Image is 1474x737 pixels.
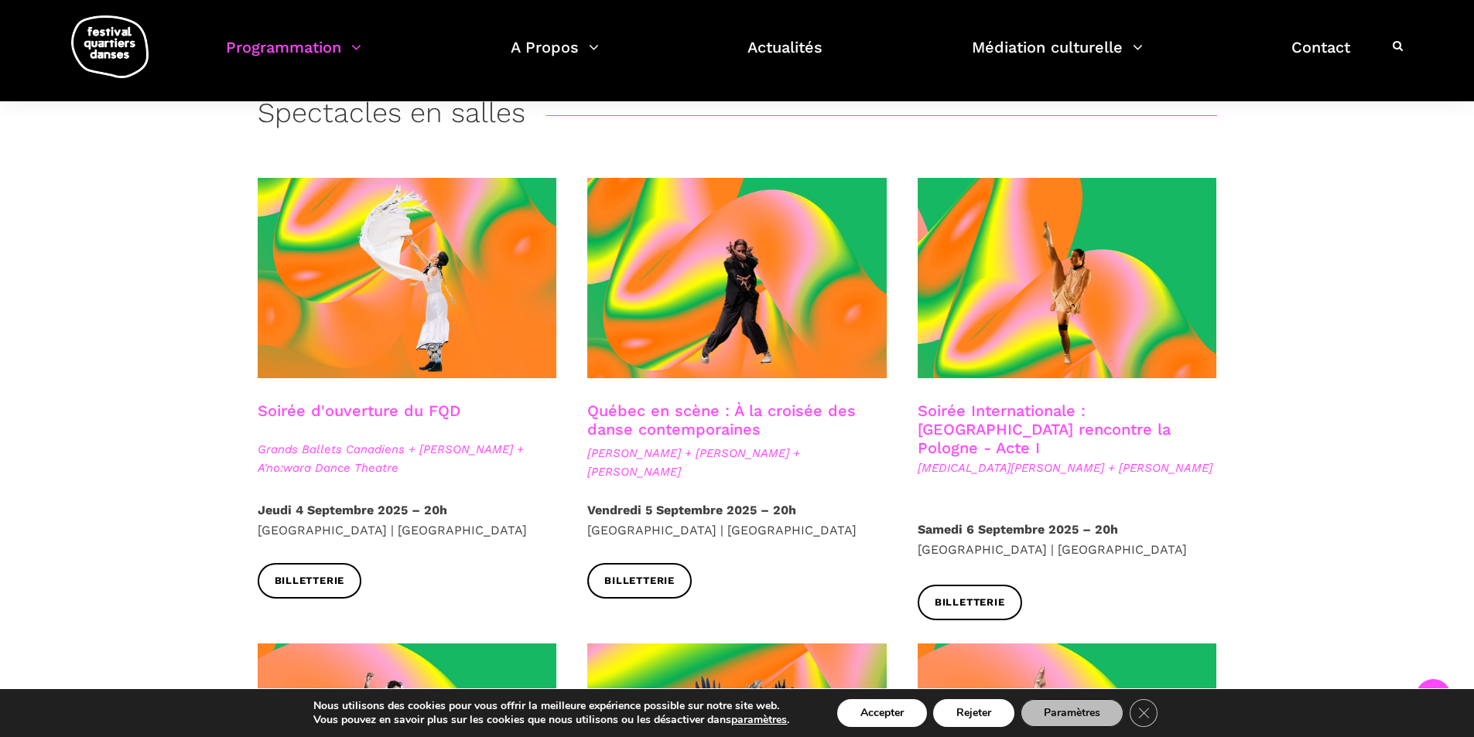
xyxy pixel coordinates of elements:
[972,34,1143,80] a: Médiation culturelle
[918,459,1217,477] span: [MEDICAL_DATA][PERSON_NAME] + [PERSON_NAME]
[258,401,460,420] a: Soirée d'ouverture du FQD
[747,34,822,80] a: Actualités
[604,573,675,589] span: Billetterie
[258,503,447,517] strong: Jeudi 4 Septembre 2025 – 20h
[837,699,927,727] button: Accepter
[258,500,557,540] p: [GEOGRAPHIC_DATA] | [GEOGRAPHIC_DATA]
[1130,699,1158,727] button: Close GDPR Cookie Banner
[258,97,525,135] h3: Spectacles en salles
[275,573,345,589] span: Billetterie
[587,401,856,438] a: Québec en scène : À la croisée des danse contemporaines
[935,595,1005,611] span: Billetterie
[731,713,787,727] button: paramètres
[587,500,887,540] p: [GEOGRAPHIC_DATA] | [GEOGRAPHIC_DATA]
[1021,699,1123,727] button: Paramètres
[258,440,557,477] span: Grands Ballets Canadiens + [PERSON_NAME] + A'no:wara Dance Theatre
[71,15,149,78] img: logo-fqd-med
[1291,34,1350,80] a: Contact
[587,444,887,481] span: [PERSON_NAME] + [PERSON_NAME] + [PERSON_NAME]
[918,401,1171,457] a: Soirée Internationale : [GEOGRAPHIC_DATA] rencontre la Pologne - Acte I
[918,585,1022,619] a: Billetterie
[258,563,362,598] a: Billetterie
[511,34,599,80] a: A Propos
[918,522,1118,537] strong: Samedi 6 Septembre 2025 – 20h
[313,699,789,713] p: Nous utilisons des cookies pour vous offrir la meilleure expérience possible sur notre site web.
[226,34,361,80] a: Programmation
[933,699,1014,727] button: Rejeter
[313,713,789,727] p: Vous pouvez en savoir plus sur les cookies que nous utilisons ou les désactiver dans .
[587,503,796,517] strong: Vendredi 5 Septembre 2025 – 20h
[587,563,692,598] a: Billetterie
[918,520,1217,559] p: [GEOGRAPHIC_DATA] | [GEOGRAPHIC_DATA]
